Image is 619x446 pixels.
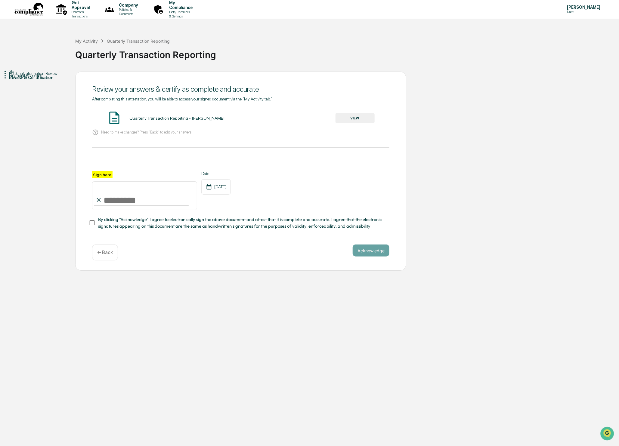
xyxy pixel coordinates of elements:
[42,102,73,106] a: Powered byPylon
[201,171,231,176] label: Date
[353,245,389,257] button: Acknowledge
[107,110,122,125] img: Document Icon
[9,75,75,80] div: Review & Certification
[92,171,113,178] label: Sign here
[114,8,141,16] p: Policies & Documents
[9,71,75,76] div: Personal Information Review
[336,113,375,123] button: VIEW
[562,10,603,14] p: Users
[67,0,93,10] p: Get Approval
[6,88,11,93] div: 🔎
[67,10,93,18] p: Content & Transactions
[60,102,73,106] span: Pylon
[4,73,41,84] a: 🖐️Preclearance
[12,87,38,93] span: Data Lookup
[44,76,48,81] div: 🗄️
[164,0,196,10] p: My Compliance
[9,73,75,78] div: Financial Reporting
[41,73,77,84] a: 🗄️Attestations
[92,85,389,94] div: Review your answers & certify as complete and accurate
[4,85,40,96] a: 🔎Data Lookup
[50,76,75,82] span: Attestations
[164,10,196,18] p: Data, Deadlines & Settings
[20,46,99,52] div: Start new chat
[75,38,98,44] div: My Activity
[92,97,272,101] span: After completing this attestation, you will be able to access your signed document via the "My Ac...
[97,250,113,255] p: ← Back
[562,5,603,10] p: [PERSON_NAME]
[114,3,141,8] p: Company
[9,69,75,74] div: Start
[98,216,385,230] span: By clicking "Acknowledge" I agree to electronically sign the above document and attest that it is...
[6,13,110,22] p: How can we help?
[102,48,110,55] button: Start new chat
[6,76,11,81] div: 🖐️
[12,76,39,82] span: Preclearance
[14,3,43,16] img: logo
[201,179,231,195] div: [DATE]
[75,45,616,60] div: Quarterly Transaction Reporting
[20,52,76,57] div: We're available if you need us!
[129,116,224,121] div: Quarterly Transaction Reporting - [PERSON_NAME]
[600,426,616,442] iframe: Open customer support
[101,130,191,134] p: Need to make changes? Press "Back" to edit your answers
[6,46,17,57] img: 1746055101610-c473b297-6a78-478c-a979-82029cc54cd1
[107,38,170,44] div: Quarterly Transaction Reporting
